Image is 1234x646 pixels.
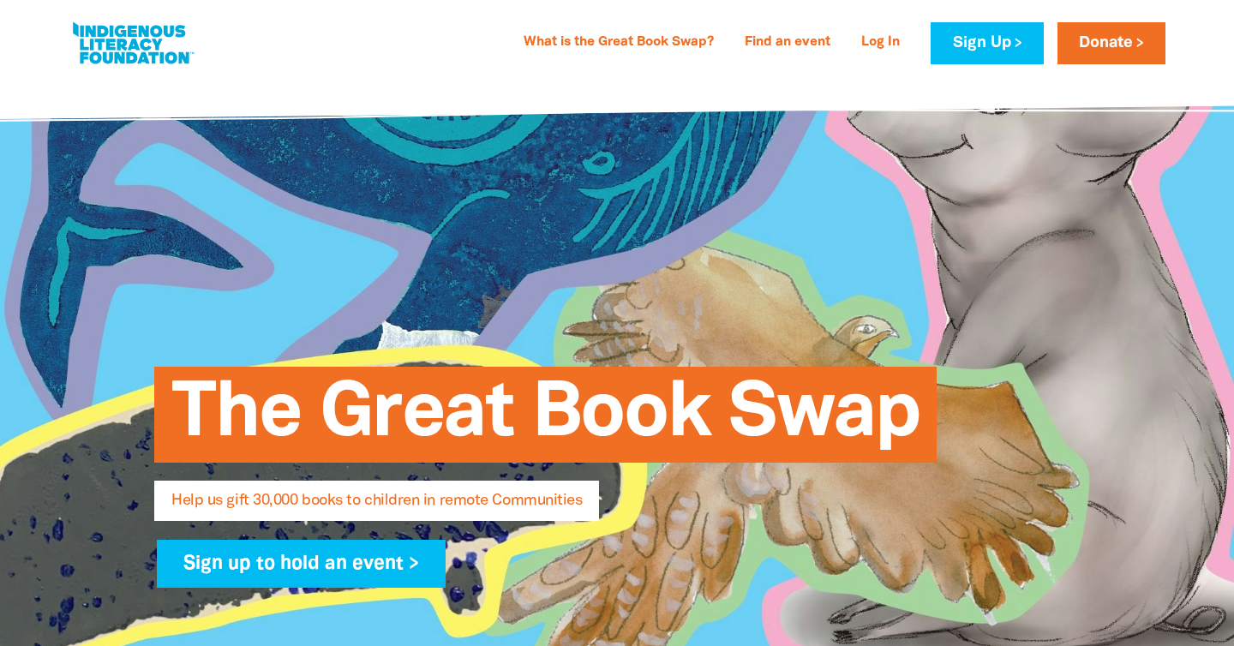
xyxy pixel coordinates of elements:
span: Help us gift 30,000 books to children in remote Communities [171,493,582,521]
a: What is the Great Book Swap? [513,29,724,57]
a: Donate [1057,22,1165,64]
a: Find an event [734,29,841,57]
a: Sign Up [931,22,1043,64]
span: The Great Book Swap [171,380,920,463]
a: Sign up to hold an event > [157,540,446,588]
a: Log In [851,29,910,57]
